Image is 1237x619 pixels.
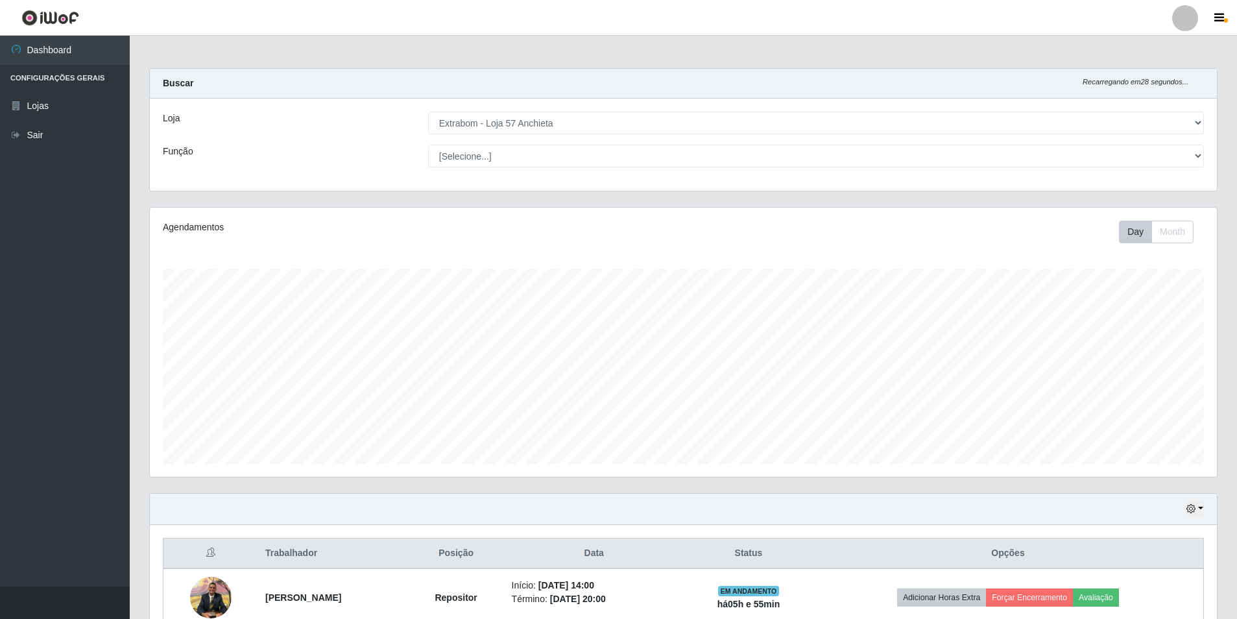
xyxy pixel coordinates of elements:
[435,592,477,603] strong: Repositor
[717,599,780,609] strong: há 05 h e 55 min
[258,539,409,569] th: Trabalhador
[1119,221,1194,243] div: First group
[21,10,79,26] img: CoreUI Logo
[718,586,780,596] span: EM ANDAMENTO
[538,580,594,590] time: [DATE] 14:00
[1119,221,1152,243] button: Day
[550,594,606,604] time: [DATE] 20:00
[163,78,193,88] strong: Buscar
[1083,78,1188,86] i: Recarregando em 28 segundos...
[512,579,677,592] li: Início:
[986,589,1073,607] button: Forçar Encerramento
[1151,221,1194,243] button: Month
[1119,221,1204,243] div: Toolbar with button groups
[1073,589,1119,607] button: Avaliação
[409,539,504,569] th: Posição
[813,539,1203,569] th: Opções
[163,221,585,234] div: Agendamentos
[684,539,813,569] th: Status
[504,539,684,569] th: Data
[897,589,986,607] button: Adicionar Horas Extra
[163,112,180,125] label: Loja
[163,145,193,158] label: Função
[265,592,341,603] strong: [PERSON_NAME]
[512,592,677,606] li: Término:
